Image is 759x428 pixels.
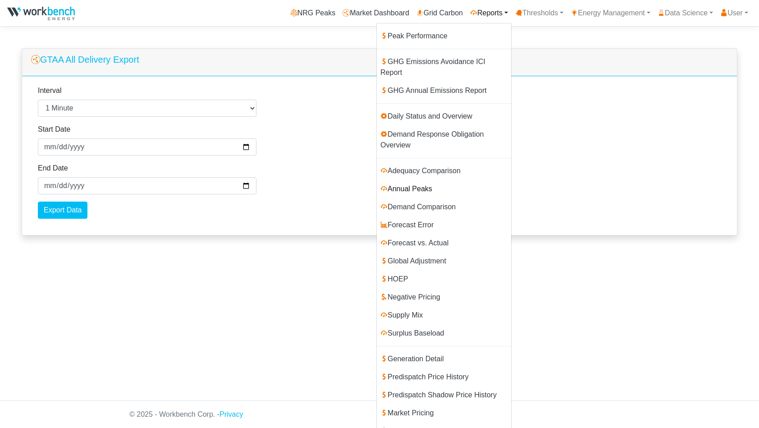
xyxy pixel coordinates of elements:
[413,4,466,22] a: Grid Carbon
[339,4,413,22] a: Market Dashboard
[466,4,512,22] a: Reports
[567,4,654,22] a: Energy Management
[377,234,511,252] a: Forecast vs. Actual
[377,324,511,342] a: Surplus Baseload
[38,85,61,96] label: Interval
[377,107,511,125] a: Daily Status and Overview
[377,180,511,198] a: Annual Peaks
[377,125,511,154] a: Demand Response Obligation Overview
[31,54,139,65] h5: GTAA All Delivery Export
[377,306,511,324] a: Supply Mix
[377,350,511,368] a: Generation Detail
[512,4,567,22] a: Thresholds
[377,53,511,82] a: GHG Emissions Avoidance ICI Report
[38,202,87,219] input: Export Data
[717,4,752,22] a: User
[377,82,511,100] a: GHG Annual Emissions Report
[377,252,511,270] a: Global Adjustment
[287,4,339,22] a: NRG Peaks
[377,27,511,45] a: Peak Performance
[377,288,511,306] a: Negative Pricing
[377,404,511,422] a: Market Pricing
[377,368,511,386] a: Predispatch Price History
[377,386,511,404] a: Predispatch Shadow Price History
[219,410,243,418] a: Privacy
[377,198,511,216] a: Demand Comparison
[38,124,70,135] label: Start Date
[7,7,75,20] img: NRGPeaks.png
[38,163,68,174] label: End Date
[377,270,511,288] a: HOEP
[654,4,717,22] a: Data Science
[377,162,511,180] a: Adequacy Comparison
[377,216,511,234] a: Forecast Error
[123,401,636,428] div: © 2025 - Workbench Corp. -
